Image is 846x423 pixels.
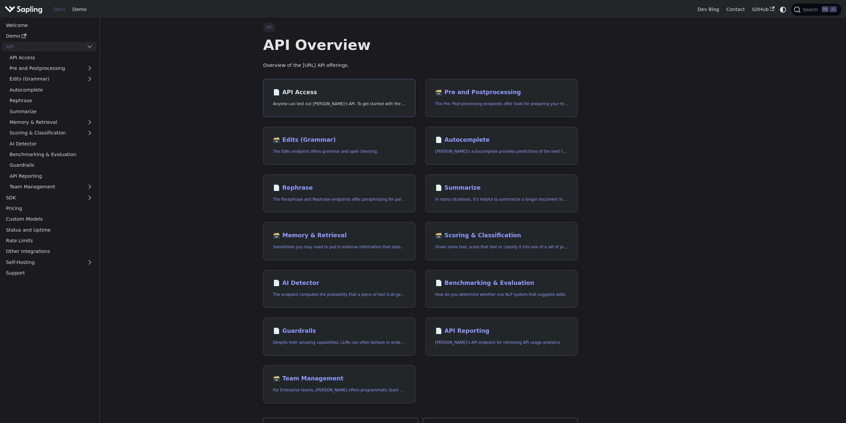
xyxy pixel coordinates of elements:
a: Support [2,268,96,278]
a: API [2,42,83,52]
h2: Memory & Retrieval [273,232,406,239]
a: Summarize [6,106,96,116]
a: Contact [723,4,749,15]
p: In many situations, it's helpful to summarize a longer document into a shorter, more easily diges... [435,196,568,203]
a: API Access [6,53,96,62]
a: 📄️ SummarizeIn many situations, it's helpful to summarize a longer document into a shorter, more ... [425,174,578,213]
h2: Guardrails [273,327,406,335]
p: Sapling's API endpoint for retrieving API usage analytics. [435,339,568,346]
span: Search [800,7,822,12]
kbd: K [830,6,836,12]
h1: API Overview [263,36,578,54]
button: Search (Ctrl+K) [791,4,841,16]
p: Given some text, score that text or classify it into one of a set of pre-specified categories. [435,244,568,250]
a: SDK [2,193,83,202]
h2: Scoring & Classification [435,232,568,239]
a: Sapling.ai [5,5,45,14]
a: Self-Hosting [2,257,96,267]
a: AI Detector [6,139,96,148]
button: Collapse sidebar category 'API' [83,42,96,52]
a: 🗃️ Team ManagementFor Enterprise teams, [PERSON_NAME] offers programmatic team provisioning and m... [263,365,416,403]
a: Rephrase [6,96,96,106]
a: API Reporting [6,171,96,181]
a: 📄️ Benchmarking & EvaluationHow do you determine whether one NLP system that suggests edits [425,270,578,308]
a: Dev Blog [694,4,722,15]
a: Status and Uptime [2,225,96,235]
a: Docs [50,4,69,15]
a: Autocomplete [6,85,96,95]
h2: Summarize [435,184,568,192]
a: Other Integrations [2,247,96,256]
a: 📄️ AI DetectorThe endpoint computes the probability that a piece of text is AI-generated, [263,270,416,308]
p: The Pre- Post-processing endpoints offer tools for preparing your text data for ingestation as we... [435,101,568,107]
p: Sometimes you may need to pull in external information that doesn't fit in the context size of an... [273,244,406,250]
a: Scoring & Classification [6,128,96,138]
a: 📄️ API Reporting[PERSON_NAME]'s API endpoint for retrieving API usage analytics. [425,317,578,356]
a: Rate Limits [2,236,96,246]
h2: Team Management [273,375,406,382]
a: Memory & Retrieval [6,117,96,127]
a: Demo [2,31,96,41]
a: Guardrails [6,160,96,170]
p: The Edits endpoint offers grammar and spell checking. [273,148,406,155]
h2: Rephrase [273,184,406,192]
a: Welcome [2,20,96,30]
a: Demo [69,4,90,15]
a: 🗃️ Pre and PostprocessingThe Pre- Post-processing endpoints offer tools for preparing your text d... [425,79,578,117]
h2: API Access [273,89,406,96]
a: Edits (Grammar) [6,74,96,84]
span: API [263,23,275,32]
h2: Autocomplete [435,136,568,144]
a: 📄️ Autocomplete[PERSON_NAME]'s autocomplete provides predictions of the next few characters or words [425,127,578,165]
p: How do you determine whether one NLP system that suggests edits [435,292,568,298]
p: Anyone can test out Sapling's API. To get started with the API, simply: [273,101,406,107]
p: Overview of the [URL] API offerings. [263,62,578,70]
nav: Breadcrumbs [263,23,578,32]
p: For Enterprise teams, Sapling offers programmatic team provisioning and management. [273,387,406,393]
p: Sapling's autocomplete provides predictions of the next few characters or words [435,148,568,155]
a: 🗃️ Scoring & ClassificationGiven some text, score that text or classify it into one of a set of p... [425,222,578,260]
a: 🗃️ Edits (Grammar)The Edits endpoint offers grammar and spell checking. [263,127,416,165]
p: The endpoint computes the probability that a piece of text is AI-generated, [273,292,406,298]
a: Benchmarking & Evaluation [6,150,96,159]
button: Expand sidebar category 'SDK' [83,193,96,202]
h2: AI Detector [273,280,406,287]
h2: API Reporting [435,327,568,335]
p: Despite their amazing capabilities, LLMs can often behave in undesired [273,339,406,346]
a: 📄️ RephraseThe Paraphrase and Rephrase endpoints offer paraphrasing for particular styles. [263,174,416,213]
a: Pre and Postprocessing [6,64,96,73]
h2: Benchmarking & Evaluation [435,280,568,287]
a: Pricing [2,204,96,213]
button: Switch between dark and light mode (currently system mode) [778,5,788,14]
a: Team Management [6,182,96,192]
a: 🗃️ Memory & RetrievalSometimes you may need to pull in external information that doesn't fit in t... [263,222,416,260]
img: Sapling.ai [5,5,43,14]
h2: Edits (Grammar) [273,136,406,144]
h2: Pre and Postprocessing [435,89,568,96]
a: GitHub [748,4,778,15]
a: Custom Models [2,214,96,224]
a: 📄️ API AccessAnyone can test out [PERSON_NAME]'s API. To get started with the API, simply: [263,79,416,117]
a: 📄️ GuardrailsDespite their amazing capabilities, LLMs can often behave in undesired [263,317,416,356]
p: The Paraphrase and Rephrase endpoints offer paraphrasing for particular styles. [273,196,406,203]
